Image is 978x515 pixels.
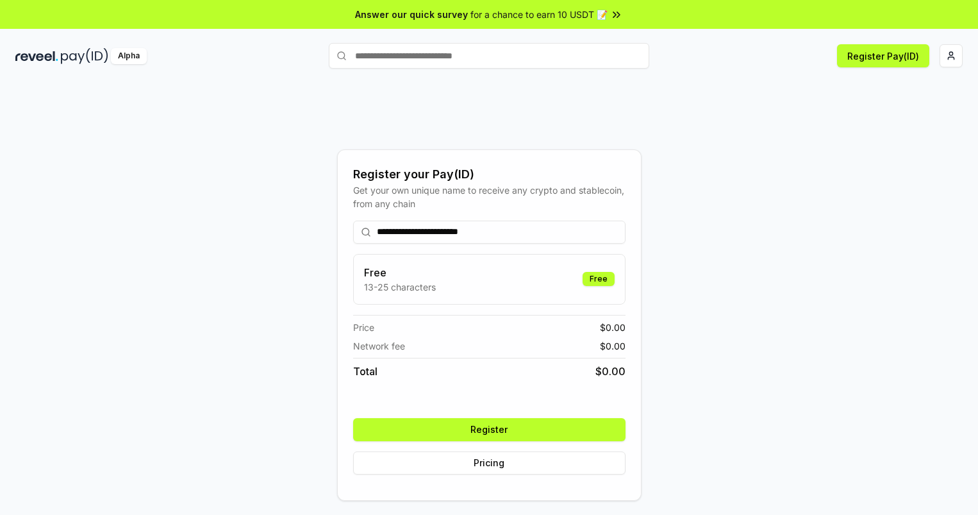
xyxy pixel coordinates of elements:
[600,339,626,353] span: $ 0.00
[353,418,626,441] button: Register
[364,280,436,294] p: 13-25 characters
[353,165,626,183] div: Register your Pay(ID)
[583,272,615,286] div: Free
[61,48,108,64] img: pay_id
[353,321,374,334] span: Price
[595,364,626,379] span: $ 0.00
[600,321,626,334] span: $ 0.00
[15,48,58,64] img: reveel_dark
[353,339,405,353] span: Network fee
[355,8,468,21] span: Answer our quick survey
[353,452,626,475] button: Pricing
[837,44,929,67] button: Register Pay(ID)
[470,8,608,21] span: for a chance to earn 10 USDT 📝
[353,183,626,210] div: Get your own unique name to receive any crypto and stablecoin, from any chain
[353,364,377,379] span: Total
[364,265,436,280] h3: Free
[111,48,147,64] div: Alpha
